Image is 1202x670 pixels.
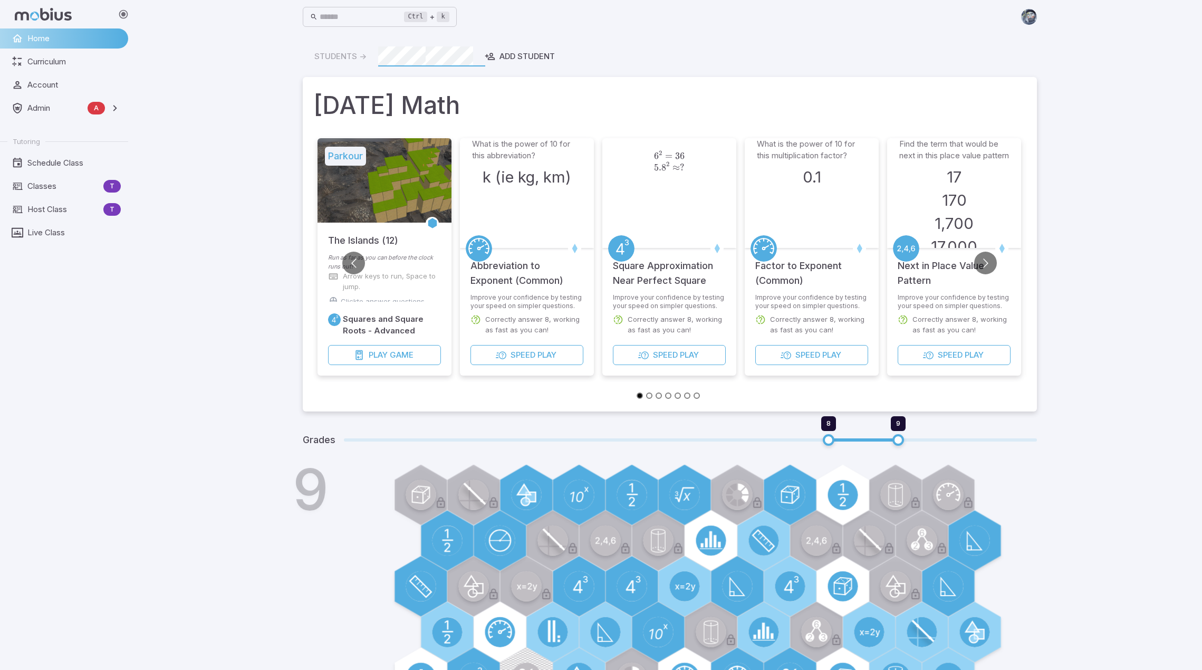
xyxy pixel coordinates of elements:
[328,233,398,248] h5: The Islands (12)
[537,349,556,361] span: Play
[1021,9,1037,25] img: andrew.jpg
[656,393,662,399] button: Go to slide 3
[679,349,698,361] span: Play
[755,345,868,365] button: SpeedPlay
[931,235,977,259] h3: 17,000
[912,314,1011,336] p: Correctly answer 8, working as fast as you can!
[341,296,426,307] p: Click to answer questions.
[899,138,1009,161] p: Find the term that would be next in this place value pattern
[675,393,681,399] button: Go to slide 5
[608,235,634,262] a: Exponents
[510,349,535,361] span: Speed
[27,227,121,238] span: Live Class
[27,102,83,114] span: Admin
[770,314,868,336] p: Correctly answer 8, working as fast as you can!
[303,433,335,447] h5: Grades
[368,349,387,361] span: Play
[325,147,366,166] h5: Parkour
[437,12,449,22] kbd: k
[679,162,684,173] span: ?
[898,293,1011,310] p: Improve your confidence by testing your speed on simpler questions.
[483,166,571,189] h3: k (ie kg, km)
[684,393,690,399] button: Go to slide 6
[404,12,428,22] kbd: Ctrl
[637,393,643,399] button: Go to slide 1
[27,180,99,192] span: Classes
[328,253,441,271] p: Run as far as you can before the clock runs out!
[404,11,449,23] div: +
[343,313,441,337] h6: Squares and Square Roots - Advanced
[13,137,40,146] span: Tutoring
[751,235,777,262] a: Speed/Distance/Time
[27,157,121,169] span: Schedule Class
[472,138,582,161] p: What is the power of 10 for this abbreviation?
[646,393,652,399] button: Go to slide 2
[755,259,868,288] h5: Factor to Exponent (Common)
[898,345,1011,365] button: SpeedPlay
[822,349,841,361] span: Play
[88,103,105,113] span: A
[974,252,997,274] button: Go to next slide
[826,419,831,427] span: 8
[694,393,700,399] button: Go to slide 7
[328,345,441,365] button: PlayGame
[893,235,919,262] a: Patterning
[470,259,583,288] h5: Abbreviation to Exponent (Common)
[652,349,677,361] span: Speed
[896,419,900,427] span: 9
[613,293,726,310] p: Improve your confidence by testing your speed on simpler questions.
[755,293,868,310] p: Improve your confidence by testing your speed on simpler questions.
[654,150,659,161] span: 6
[27,56,121,68] span: Curriculum
[470,293,583,310] p: Improve your confidence by testing your speed on simpler questions.
[628,314,726,336] p: Correctly answer 8, working as fast as you can!
[466,235,492,262] a: Speed/Distance/Time
[941,189,966,212] h3: 170
[665,150,672,161] span: =
[328,313,341,326] a: Exponents
[675,150,684,161] span: 36
[470,345,583,365] button: SpeedPlay
[757,138,867,161] p: What is the power of 10 for this multiplication factor?
[292,461,329,518] h1: 9
[343,271,441,292] p: Arrow keys to run, Space to jump.
[665,393,671,399] button: Go to slide 4
[659,149,662,156] span: 2
[485,314,583,336] p: Correctly answer 8, working as fast as you can!
[964,349,983,361] span: Play
[103,181,121,192] span: T
[342,252,365,274] button: Go to previous slide
[795,349,820,361] span: Speed
[313,88,1026,123] h1: [DATE] Math
[389,349,413,361] span: Game
[27,79,121,91] span: Account
[613,345,726,365] button: SpeedPlay
[947,166,961,189] h3: 17
[654,162,661,173] span: 5.
[27,33,121,44] span: Home
[485,51,555,62] div: Add Student
[935,212,974,235] h3: 1,700
[672,162,679,173] span: ≈
[103,204,121,215] span: T
[898,259,1011,288] h5: Next in Place Value Pattern
[613,259,726,288] h5: Square Approximation Near Perfect Square
[661,162,666,173] span: 8
[937,349,962,361] span: Speed
[666,160,669,168] span: 2
[27,204,99,215] span: Host Class
[802,166,821,189] h3: 0.1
